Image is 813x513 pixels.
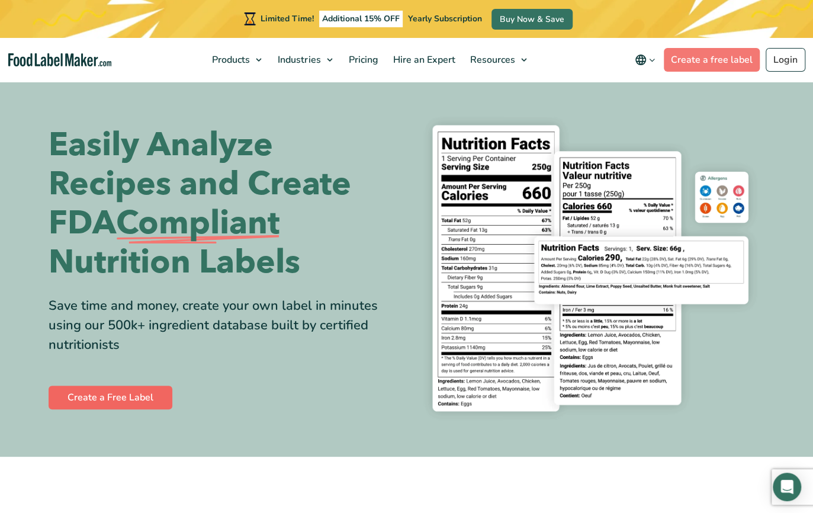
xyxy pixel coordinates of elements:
a: Hire an Expert [385,38,459,82]
div: Save time and money, create your own label in minutes using our 500k+ ingredient database built b... [49,296,398,355]
span: Resources [466,53,516,66]
span: Compliant [116,204,279,243]
a: Resources [462,38,532,82]
div: Open Intercom Messenger [773,473,801,501]
span: Products [208,53,251,66]
span: Hire an Expert [389,53,456,66]
a: Pricing [341,38,383,82]
span: Pricing [345,53,379,66]
h1: Easily Analyze Recipes and Create FDA Nutrition Labels [49,126,398,282]
a: Create a Free Label [49,386,172,409]
a: Login [766,48,805,72]
span: Industries [274,53,322,66]
span: Limited Time! [261,13,314,24]
a: Products [205,38,268,82]
span: Additional 15% OFF [319,11,403,27]
a: Industries [271,38,338,82]
span: Yearly Subscription [408,13,482,24]
a: Buy Now & Save [491,9,573,30]
a: Create a free label [664,48,760,72]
